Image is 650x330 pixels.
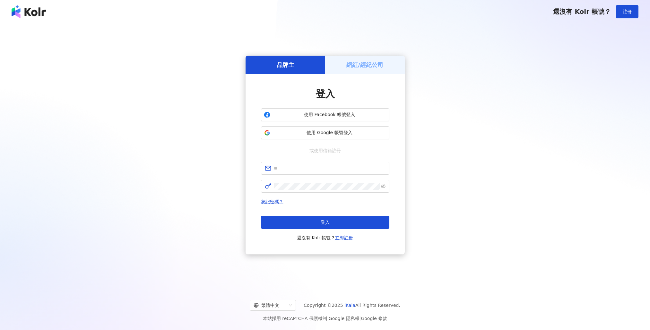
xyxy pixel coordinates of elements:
[360,316,361,321] span: |
[381,184,386,188] span: eye-invisible
[316,88,335,99] span: 登入
[321,220,330,225] span: 登入
[304,301,400,309] span: Copyright © 2025 All Rights Reserved.
[335,235,353,240] a: 立即註冊
[261,126,389,139] button: 使用 Google 帳號登入
[261,108,389,121] button: 使用 Facebook 帳號登入
[261,199,283,204] a: 忘記密碼？
[273,130,386,136] span: 使用 Google 帳號登入
[263,315,387,322] span: 本站採用 reCAPTCHA 保護機制
[329,316,360,321] a: Google 隱私權
[273,112,386,118] span: 使用 Facebook 帳號登入
[623,9,632,14] span: 註冊
[305,147,345,154] span: 或使用信箱註冊
[346,61,383,69] h5: 網紅/經紀公司
[361,316,387,321] a: Google 條款
[616,5,638,18] button: 註冊
[327,316,329,321] span: |
[553,8,611,15] span: 還沒有 Kolr 帳號？
[344,303,355,308] a: iKala
[261,216,389,229] button: 登入
[277,61,294,69] h5: 品牌主
[12,5,46,18] img: logo
[254,300,286,310] div: 繁體中文
[297,234,353,242] span: 還沒有 Kolr 帳號？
